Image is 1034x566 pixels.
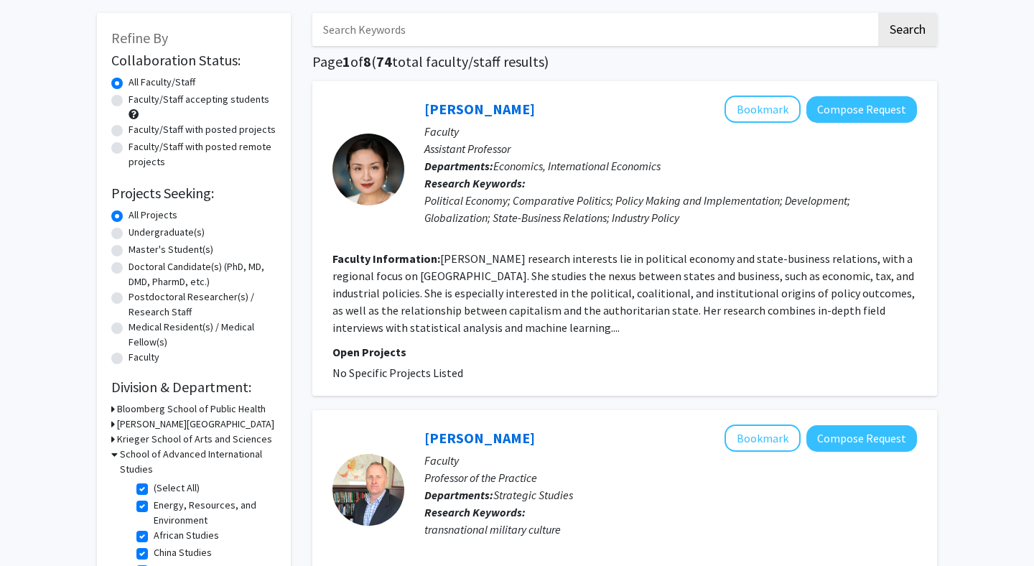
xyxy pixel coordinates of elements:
h1: Page of ( total faculty/staff results) [312,53,937,70]
label: (Select All) [154,481,200,496]
span: 74 [376,52,392,70]
label: Faculty/Staff with posted remote projects [129,139,276,170]
label: All Faculty/Staff [129,75,195,90]
p: Open Projects [332,343,917,361]
label: Faculty/Staff with posted projects [129,122,276,137]
label: Energy, Resources, and Environment [154,498,273,528]
p: Professor of the Practice [424,469,917,486]
fg-read-more: [PERSON_NAME] research interests lie in political economy and state-business relations, with a re... [332,251,915,335]
span: 8 [363,52,371,70]
label: Faculty [129,350,159,365]
input: Search Keywords [312,13,876,46]
h2: Projects Seeking: [111,185,276,202]
label: Faculty/Staff accepting students [129,92,269,107]
label: Postdoctoral Researcher(s) / Research Staff [129,289,276,320]
span: No Specific Projects Listed [332,366,463,380]
iframe: Chat [11,501,61,555]
a: [PERSON_NAME] [424,429,535,447]
b: Departments: [424,159,493,173]
b: Departments: [424,488,493,502]
div: transnational military culture [424,521,917,538]
button: Add Ling Chen to Bookmarks [725,96,801,123]
h2: Collaboration Status: [111,52,276,69]
h3: Krieger School of Arts and Sciences [117,432,272,447]
p: Faculty [424,452,917,469]
label: Undergraduate(s) [129,225,205,240]
button: Compose Request to Ling Chen [806,96,917,123]
label: Doctoral Candidate(s) (PhD, MD, DMD, PharmD, etc.) [129,259,276,289]
span: Strategic Studies [493,488,573,502]
button: Search [878,13,937,46]
b: Faculty Information: [332,251,440,266]
p: Faculty [424,123,917,140]
div: Political Economy; Comparative Politics; Policy Making and Implementation; Development; Globaliza... [424,192,917,226]
button: Compose Request to Daniel Marston [806,425,917,452]
span: Refine By [111,29,168,47]
a: [PERSON_NAME] [424,100,535,118]
label: Medical Resident(s) / Medical Fellow(s) [129,320,276,350]
label: African Studies [154,528,219,543]
label: China Studies [154,545,212,560]
h3: Bloomberg School of Public Health [117,402,266,417]
h3: School of Advanced International Studies [120,447,276,477]
label: All Projects [129,208,177,223]
span: Economics, International Economics [493,159,661,173]
p: Assistant Professor [424,140,917,157]
b: Research Keywords: [424,505,526,519]
button: Add Daniel Marston to Bookmarks [725,424,801,452]
span: 1 [343,52,350,70]
h3: [PERSON_NAME][GEOGRAPHIC_DATA] [117,417,274,432]
label: Master's Student(s) [129,242,213,257]
h2: Division & Department: [111,379,276,396]
b: Research Keywords: [424,176,526,190]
